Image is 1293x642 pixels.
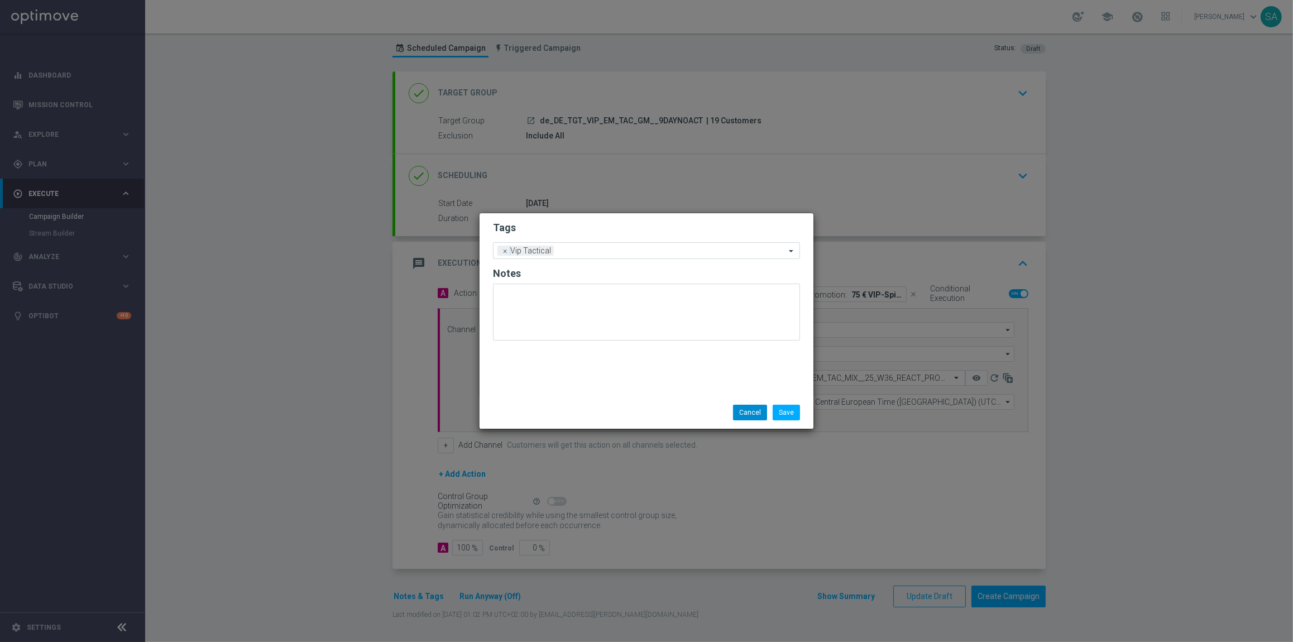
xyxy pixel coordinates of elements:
button: Save [773,405,800,420]
span: Vip Tactical [507,246,554,256]
h2: Notes [493,267,800,280]
h2: Tags [493,221,800,234]
ng-select: Vip Tactical [493,242,800,259]
button: Cancel [733,405,767,420]
span: × [500,246,510,256]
